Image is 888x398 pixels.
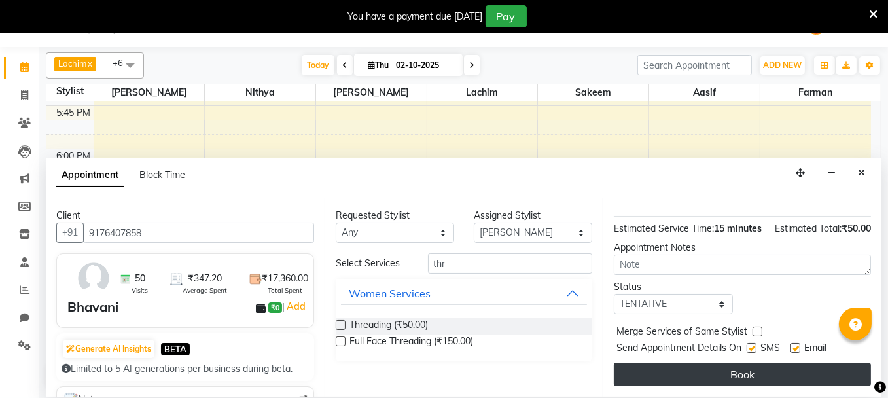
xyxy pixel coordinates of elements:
span: Block Time [139,169,185,181]
span: Merge Services of Same Stylist [616,325,747,341]
div: Stylist [46,84,94,98]
span: Farman [760,84,871,101]
button: +91 [56,223,84,243]
input: Search Appointment [637,55,752,75]
span: ADD NEW [763,60,802,70]
span: Sakeem [538,84,648,101]
span: 50 [135,272,145,285]
span: Full Face Threading (₹150.00) [349,335,473,351]
span: ₹50.00 [842,223,871,234]
span: Email [804,341,826,357]
button: Generate AI Insights [63,340,154,358]
span: ₹347.20 [188,272,222,285]
button: Women Services [341,281,588,305]
span: +6 [113,58,133,68]
span: Send Appointment Details On [616,341,741,357]
span: Today [302,55,334,75]
span: Estimated Service Time: [614,223,714,234]
span: Total Spent [268,285,302,295]
span: BETA [161,343,190,355]
span: | [282,298,308,314]
div: Client [56,209,314,223]
span: Threading (₹50.00) [349,318,428,335]
input: Search by service name [428,253,593,274]
span: Lachim [427,84,538,101]
button: ADD NEW [760,56,805,75]
a: Add [285,298,308,314]
span: 15 minutes [714,223,762,234]
div: 5:45 PM [54,106,94,120]
button: Book [614,363,871,386]
img: avatar [75,259,113,297]
input: Search by Name/Mobile/Email/Code [83,223,314,243]
button: Pay [486,5,527,27]
div: Appointment Notes [614,241,871,255]
span: Lachim [58,58,86,69]
div: Status [614,280,732,294]
input: 2025-10-02 [392,56,457,75]
div: 6:00 PM [54,149,94,163]
div: Requested Stylist [336,209,454,223]
div: You have a payment due [DATE] [348,10,483,24]
a: x [86,58,92,69]
span: Thu [364,60,392,70]
span: Average Spent [183,285,227,295]
span: ₹0 [268,302,282,313]
div: Assigned Stylist [474,209,592,223]
span: [PERSON_NAME] [94,84,205,101]
span: Appointment [56,164,124,187]
button: Close [852,163,871,183]
span: Aasif [649,84,760,101]
span: ₹17,360.00 [262,272,308,285]
div: Limited to 5 AI generations per business during beta. [62,362,309,376]
span: [PERSON_NAME] [316,84,427,101]
span: Nithya [205,84,315,101]
span: Visits [132,285,148,295]
div: Select Services [326,257,418,270]
div: Bhavani [67,297,118,317]
span: Estimated Total: [775,223,842,234]
span: SMS [760,341,780,357]
div: Women Services [349,285,431,301]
